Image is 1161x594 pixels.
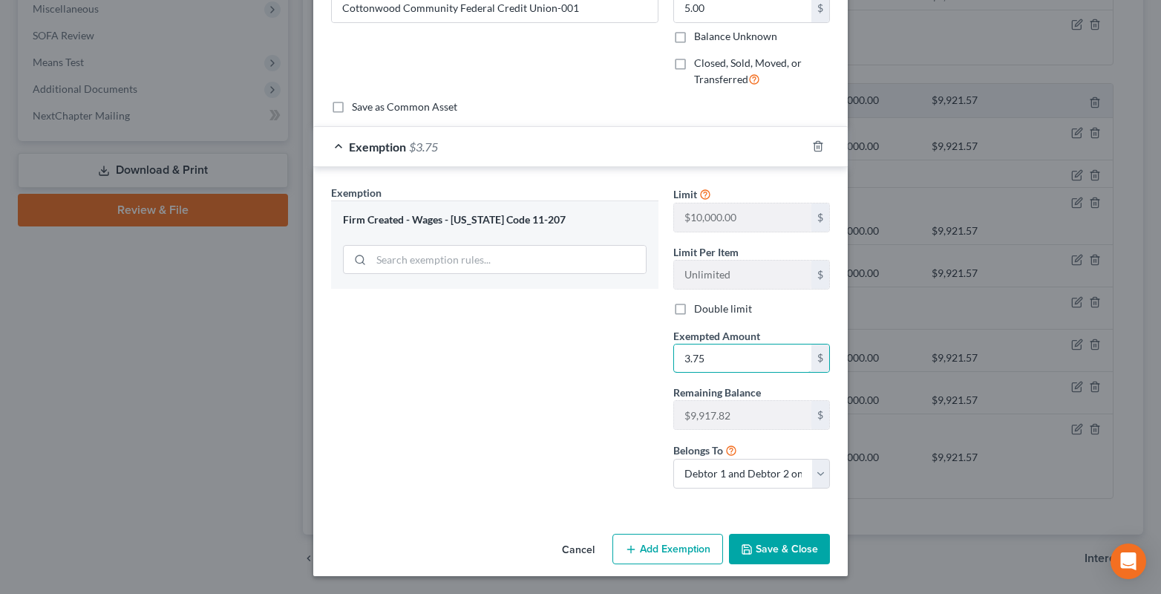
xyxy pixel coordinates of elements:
[673,385,761,400] label: Remaining Balance
[674,401,811,429] input: --
[673,188,697,200] span: Limit
[612,534,723,565] button: Add Exemption
[673,444,723,457] span: Belongs To
[811,203,829,232] div: $
[673,244,739,260] label: Limit Per Item
[349,140,406,154] span: Exemption
[694,301,752,316] label: Double limit
[694,29,777,44] label: Balance Unknown
[371,246,646,274] input: Search exemption rules...
[550,535,606,565] button: Cancel
[674,203,811,232] input: --
[1111,544,1146,579] div: Open Intercom Messenger
[674,345,811,373] input: 0.00
[673,330,760,342] span: Exempted Amount
[331,186,382,199] span: Exemption
[811,345,829,373] div: $
[352,99,457,114] label: Save as Common Asset
[811,261,829,289] div: $
[729,534,830,565] button: Save & Close
[409,140,438,154] span: $3.75
[674,261,811,289] input: --
[811,401,829,429] div: $
[343,213,647,227] div: Firm Created - Wages - [US_STATE] Code 11-207
[694,56,802,85] span: Closed, Sold, Moved, or Transferred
